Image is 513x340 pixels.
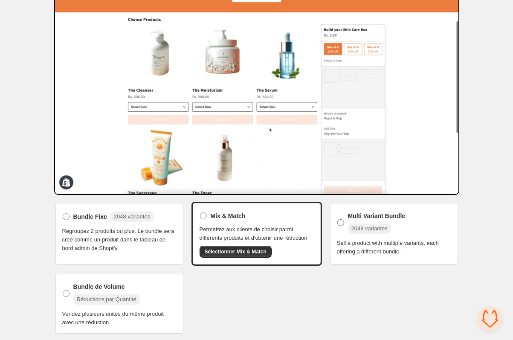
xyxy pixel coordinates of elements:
[351,225,388,232] span: 2048 variantes
[477,306,503,331] div: Open chat
[114,213,150,220] span: 2048 variantes
[200,225,314,242] span: Permettez aux clients de choisir parmi différents produits et d'obtenir une réduction
[200,246,272,258] button: Sélectionner Mix & Match
[73,212,107,221] span: Bundle Fixe
[211,212,246,220] span: Mix & Match
[77,296,136,302] span: Réductions par Quantité
[73,282,125,291] span: Bundle de Volume
[205,248,267,255] span: Sélectionner Mix & Match
[348,212,406,220] span: Multi Variant Bundle
[337,239,451,256] span: Sell a product with multiple variants, each offering a different bundle.
[62,227,177,253] span: Regroupez 2 produits ou plus. Le bundle sera créé comme un produit dans le tableau de bord admin ...
[62,310,177,327] span: Vendez plusieurs unités du même produit avec une réduction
